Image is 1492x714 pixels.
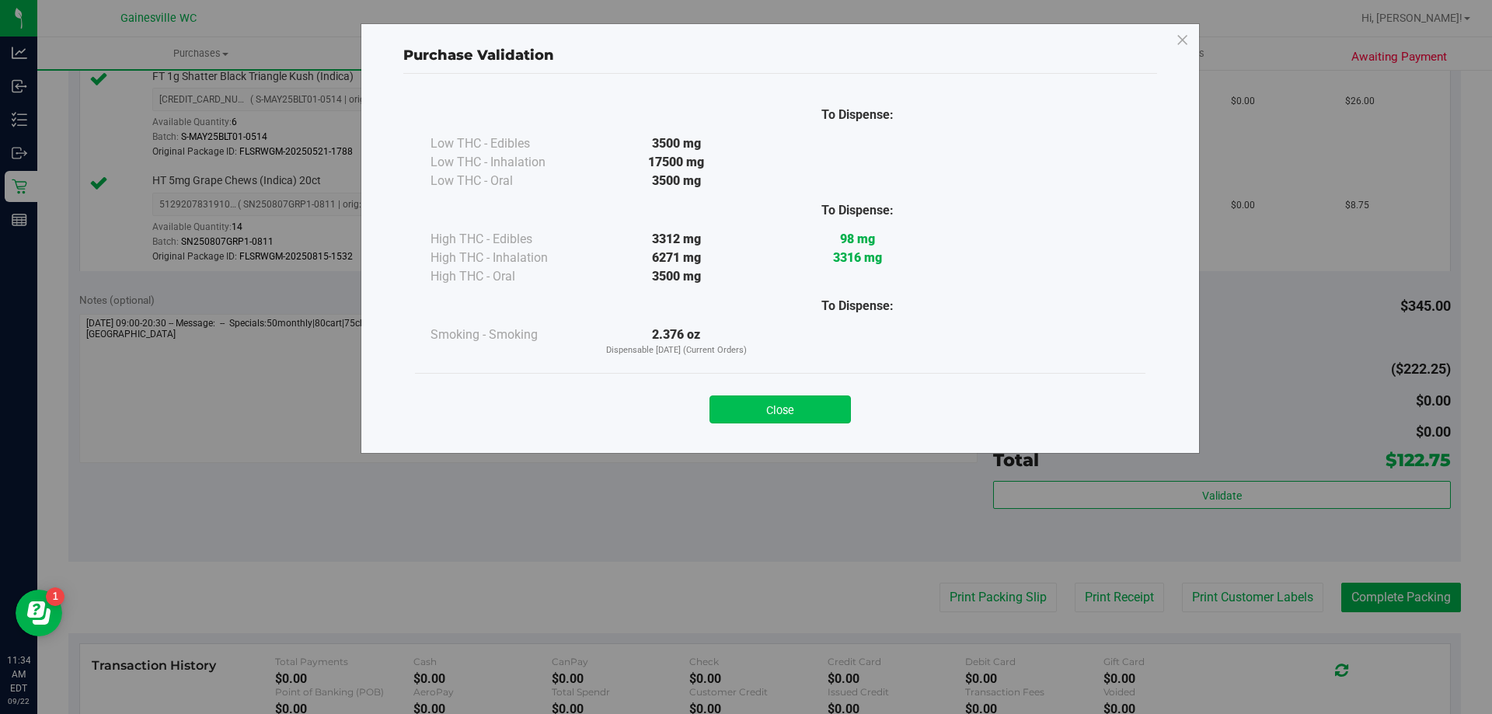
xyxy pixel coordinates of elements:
div: To Dispense: [767,106,948,124]
iframe: Resource center unread badge [46,587,64,606]
div: 17500 mg [586,153,767,172]
p: Dispensable [DATE] (Current Orders) [586,344,767,357]
strong: 3316 mg [833,250,882,265]
div: Low THC - Inhalation [431,153,586,172]
button: Close [709,395,851,423]
div: To Dispense: [767,201,948,220]
strong: 98 mg [840,232,875,246]
div: Smoking - Smoking [431,326,586,344]
div: High THC - Edibles [431,230,586,249]
div: To Dispense: [767,297,948,315]
div: 3312 mg [586,230,767,249]
div: High THC - Oral [431,267,586,286]
div: 2.376 oz [586,326,767,357]
div: Low THC - Oral [431,172,586,190]
span: Purchase Validation [403,47,554,64]
div: High THC - Inhalation [431,249,586,267]
div: 3500 mg [586,172,767,190]
div: 3500 mg [586,134,767,153]
div: Low THC - Edibles [431,134,586,153]
div: 3500 mg [586,267,767,286]
div: 6271 mg [586,249,767,267]
iframe: Resource center [16,590,62,636]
